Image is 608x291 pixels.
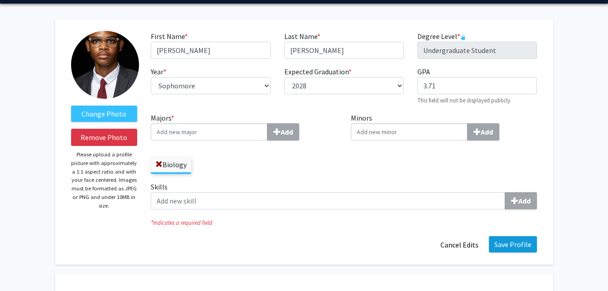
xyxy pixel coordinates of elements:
[351,123,468,141] input: MinorsAdd
[281,127,293,136] b: Add
[435,236,484,253] button: Cancel Edits
[467,123,499,141] button: Minors
[489,236,537,252] button: Save Profile
[7,250,38,284] iframe: Chat
[351,112,537,141] label: Minors
[151,218,537,227] i: Indicates a required field
[71,129,138,146] button: Remove Photo
[481,127,493,136] b: Add
[284,31,321,42] label: Last Name
[151,31,188,42] label: First Name
[71,106,138,122] label: ChangeProfile Picture
[518,196,531,205] b: Add
[460,34,466,40] svg: This information is provided and automatically updated by Morehouse College and is not editable o...
[151,192,505,209] input: SkillsAdd
[417,97,512,104] small: This field will not be displayed publicly.
[417,66,430,77] label: GPA
[151,123,268,141] input: Majors*Add
[71,150,138,210] p: Please upload a profile picture with approximately a 1:1 aspect ratio and with your face centered...
[151,66,167,77] label: Year
[505,192,537,209] button: Skills
[71,31,139,99] img: Profile Picture
[151,157,191,172] label: Biology
[151,112,337,141] label: Majors
[267,123,299,141] button: Majors*
[151,181,537,209] label: Skills
[284,66,352,77] label: Expected Graduation
[417,31,466,42] label: Degree Level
